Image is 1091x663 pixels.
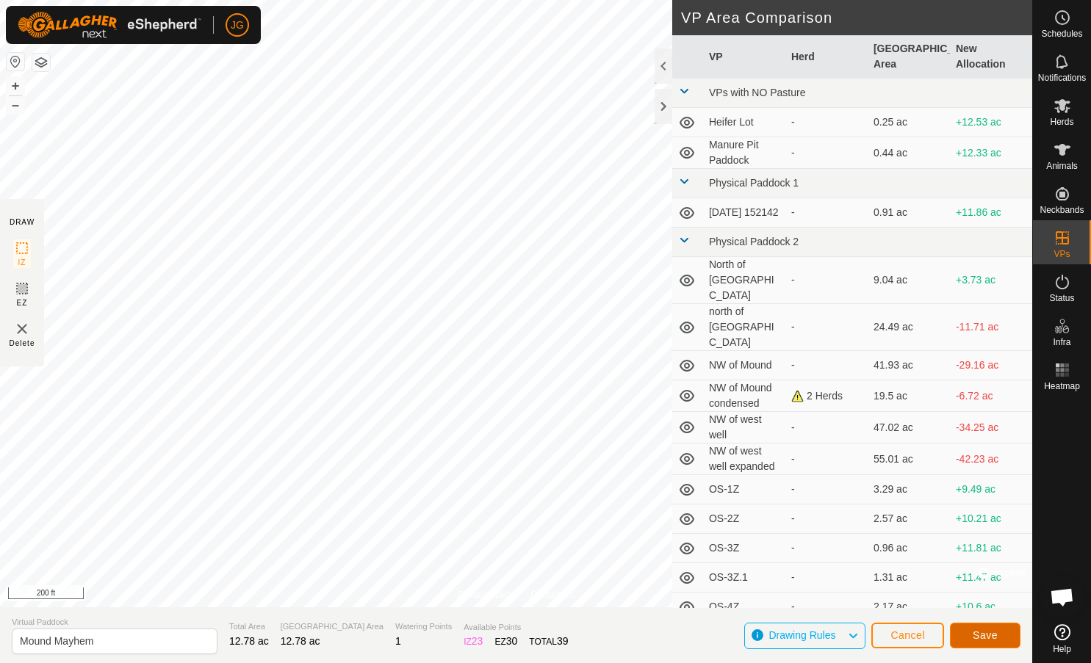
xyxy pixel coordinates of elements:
span: Delete [10,338,35,349]
span: Notifications [1038,73,1086,82]
div: - [791,570,862,585]
div: TOTAL [529,634,568,649]
div: 2 Herds [791,388,862,404]
td: NW of west well expanded [703,443,785,475]
td: +11.81 ac [950,534,1032,563]
button: Cancel [871,623,944,648]
a: Privacy Policy [458,588,513,601]
td: OS-1Z [703,475,785,504]
span: Watering Points [395,620,452,633]
td: NW of Mound [703,351,785,380]
td: +3.73 ac [950,257,1032,304]
div: - [791,599,862,615]
a: Help [1033,618,1091,659]
span: 1 [395,635,401,647]
td: Heifer Lot [703,108,785,137]
td: 3.29 ac [868,475,950,504]
span: Neckbands [1040,206,1084,214]
button: Map Layers [32,54,50,71]
div: - [791,145,862,161]
div: - [791,115,862,130]
td: +12.33 ac [950,137,1032,169]
span: 30 [506,635,518,647]
a: Contact Us [530,588,574,601]
span: Schedules [1041,29,1082,38]
div: - [791,420,862,435]
span: IZ [18,257,26,268]
span: Save [973,629,998,641]
span: Cancel [890,629,925,641]
td: 24.49 ac [868,304,950,351]
a: Open chat [1040,575,1084,619]
td: OS-3Z [703,534,785,563]
div: - [791,511,862,526]
td: -11.71 ac [950,304,1032,351]
button: Reset Map [7,53,24,70]
span: 23 [472,635,483,647]
td: NW of Mound condensed [703,380,785,412]
span: Infra [1053,338,1070,347]
div: EZ [494,634,517,649]
td: 55.01 ac [868,443,950,475]
td: +11.47 ac [950,563,1032,593]
th: Herd [785,35,868,79]
div: IZ [464,634,483,649]
td: north of [GEOGRAPHIC_DATA] [703,304,785,351]
td: +10.6 ac [950,593,1032,622]
h2: VP Area Comparison [681,9,1032,26]
td: OS-4Z [703,593,785,622]
div: - [791,205,862,220]
th: New Allocation [950,35,1032,79]
td: -42.23 ac [950,443,1032,475]
div: - [791,540,862,556]
span: JG [231,18,244,33]
span: [GEOGRAPHIC_DATA] Area [281,620,384,633]
td: +9.49 ac [950,475,1032,504]
img: VP [13,320,31,338]
img: Gallagher Logo [18,12,201,38]
th: VP [703,35,785,79]
span: Physical Paddock 1 [709,177,799,189]
span: Status [1049,294,1074,302]
td: 0.25 ac [868,108,950,137]
span: Animals [1046,162,1078,170]
td: 2.17 ac [868,593,950,622]
span: Available Points [464,621,568,634]
span: EZ [17,297,28,308]
div: - [791,319,862,335]
span: VPs [1054,250,1070,258]
span: Help [1053,645,1071,653]
span: 12.78 ac [281,635,320,647]
td: -6.72 ac [950,380,1032,412]
td: 19.5 ac [868,380,950,412]
td: 0.44 ac [868,137,950,169]
span: Drawing Rules [768,629,835,641]
span: 39 [557,635,569,647]
div: DRAW [10,217,35,228]
td: +10.21 ac [950,504,1032,534]
button: Save [950,623,1020,648]
td: -34.25 ac [950,412,1032,443]
button: + [7,77,24,95]
span: Herds [1050,117,1073,126]
td: 0.96 ac [868,534,950,563]
td: +12.53 ac [950,108,1032,137]
td: 2.57 ac [868,504,950,534]
span: Total Area [229,620,269,633]
td: 1.31 ac [868,563,950,593]
span: Physical Paddock 2 [709,236,799,247]
td: NW of west well [703,412,785,443]
td: 9.04 ac [868,257,950,304]
button: – [7,96,24,114]
td: Manure Pit Paddock [703,137,785,169]
td: 41.93 ac [868,351,950,380]
td: 0.91 ac [868,198,950,228]
div: - [791,272,862,288]
div: - [791,482,862,497]
span: 12.78 ac [229,635,269,647]
span: VPs with NO Pasture [709,87,806,98]
td: 47.02 ac [868,412,950,443]
td: +11.86 ac [950,198,1032,228]
td: -29.16 ac [950,351,1032,380]
span: Virtual Paddock [12,616,217,628]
